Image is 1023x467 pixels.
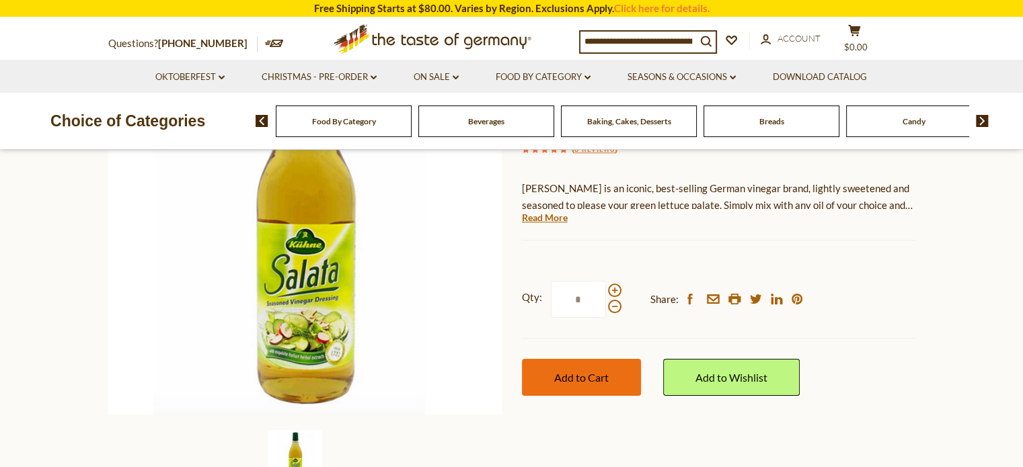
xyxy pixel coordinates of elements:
a: Oktoberfest [155,70,225,85]
span: ( ) [572,141,617,155]
a: Breads [759,116,784,126]
a: Beverages [468,116,504,126]
a: 3 Reviews [574,141,615,156]
a: Seasons & Occasions [628,70,736,85]
strong: Qty: [522,289,542,306]
a: Add to Wishlist [663,359,800,396]
span: $0.00 [844,42,868,52]
a: Food By Category [496,70,591,85]
button: $0.00 [835,24,875,58]
a: On Sale [414,70,459,85]
a: Read More [522,211,568,224]
p: Questions? [108,35,258,52]
p: [PERSON_NAME] is an iconic, best-selling German vinegar brand, lightly sweetened and seasoned to ... [522,180,915,214]
button: Add to Cart [522,359,641,396]
a: Candy [903,116,925,126]
a: Account [761,32,821,46]
a: Click here for details. [614,2,710,14]
img: Kuehne Salata Salad Dressing [108,22,502,415]
img: previous arrow [256,115,268,127]
a: Baking, Cakes, Desserts [587,116,671,126]
a: Food By Category [312,116,376,126]
img: next arrow [976,115,989,127]
a: Download Catalog [773,70,867,85]
span: Share: [650,291,679,308]
span: Add to Cart [554,371,609,384]
a: Christmas - PRE-ORDER [262,70,377,85]
span: Account [778,33,821,44]
a: [PHONE_NUMBER] [158,37,248,49]
input: Qty: [551,281,606,318]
